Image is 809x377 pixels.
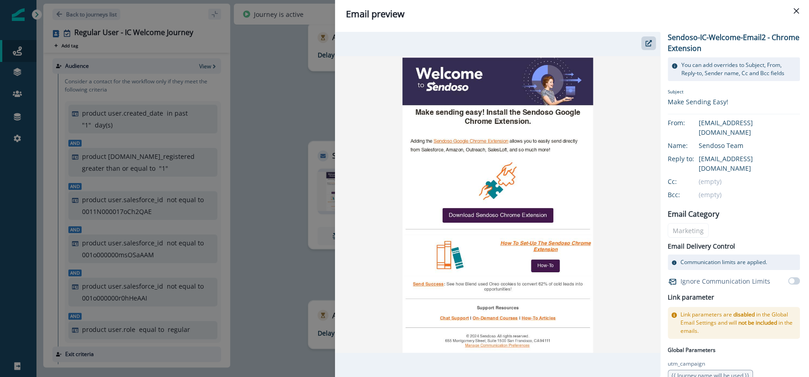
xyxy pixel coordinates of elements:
p: You can add overrides to Subject, From, Reply-to, Sender name, Cc and Bcc fields [681,61,796,77]
img: email asset unavailable [335,56,660,353]
div: (empty) [699,190,800,199]
div: (empty) [699,177,800,186]
p: Subject [668,88,728,97]
span: not be included [738,319,777,326]
span: disabled [733,311,755,318]
div: Reply to: [668,154,713,163]
div: [EMAIL_ADDRESS][DOMAIN_NAME] [699,154,800,173]
p: Global Parameters [668,344,716,354]
div: Sendoso Team [699,141,800,150]
p: Link parameters are in the Global Email Settings and will in the emails. [680,311,796,335]
div: Name: [668,141,713,150]
div: Bcc: [668,190,713,199]
h2: Link parameter [668,292,714,303]
div: [EMAIL_ADDRESS][DOMAIN_NAME] [699,118,800,137]
p: Sendoso-IC-Welcome-Email2 - Chrome Extension [668,32,800,54]
button: Close [789,4,804,18]
div: Email preview [346,7,798,21]
div: Make Sending Easy! [668,97,728,107]
p: utm_campaign [668,360,705,368]
div: From: [668,118,713,127]
div: Cc: [668,177,713,186]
